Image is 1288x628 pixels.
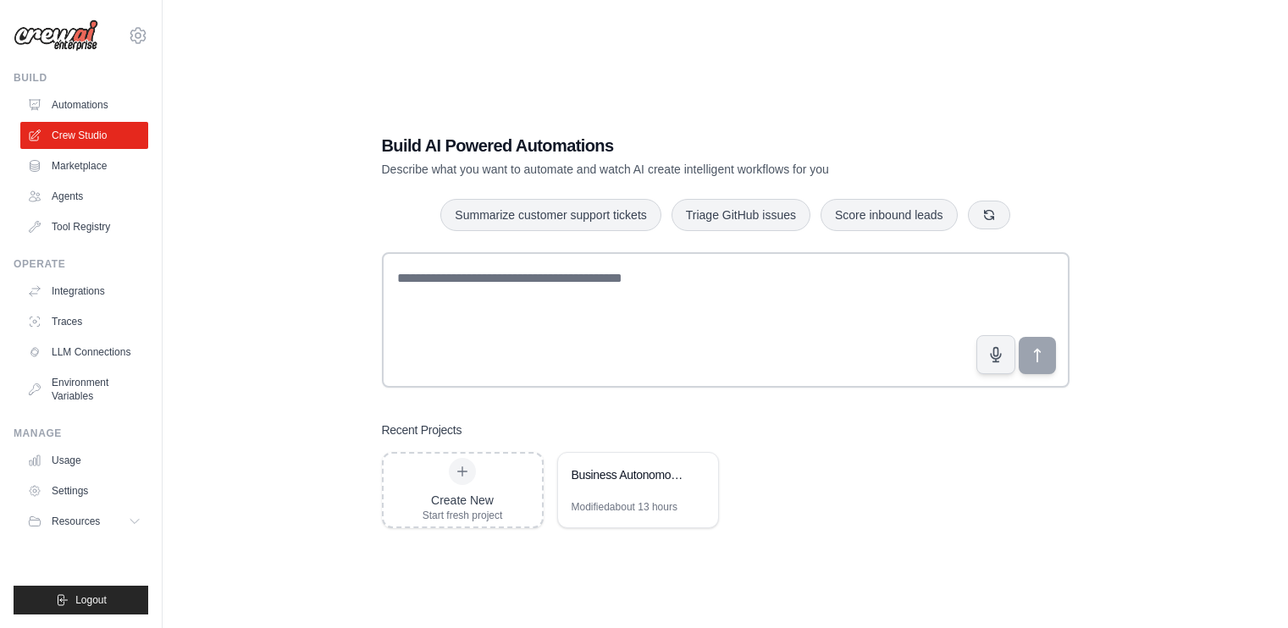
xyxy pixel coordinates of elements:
p: Describe what you want to automate and watch AI create intelligent workflows for you [382,161,951,178]
div: Operate [14,257,148,271]
a: Marketplace [20,152,148,179]
a: LLM Connections [20,339,148,366]
button: Click to speak your automation idea [976,335,1015,374]
a: Crew Studio [20,122,148,149]
div: Create New [423,492,503,509]
h1: Build AI Powered Automations [382,134,951,157]
img: Logo [14,19,98,52]
button: Get new suggestions [968,201,1010,229]
a: Settings [20,477,148,504]
button: Resources [20,508,148,535]
div: Business Autonomous Agent - Complete B2B Automation System [572,466,688,483]
span: Logout [75,593,107,607]
a: Integrations [20,278,148,305]
a: Environment Variables [20,369,148,410]
button: Score inbound leads [821,199,958,231]
span: Resources [52,515,100,528]
button: Logout [14,586,148,614]
a: Automations [20,91,148,118]
a: Agents [20,183,148,210]
h3: Recent Projects [382,421,462,438]
a: Tool Registry [20,213,148,240]
div: Manage [14,427,148,440]
div: Modified about 13 hours [572,500,677,514]
div: Build [14,71,148,85]
a: Usage [20,447,148,474]
div: Start fresh project [423,509,503,522]
button: Summarize customer support tickets [440,199,661,231]
a: Traces [20,308,148,335]
button: Triage GitHub issues [672,199,810,231]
